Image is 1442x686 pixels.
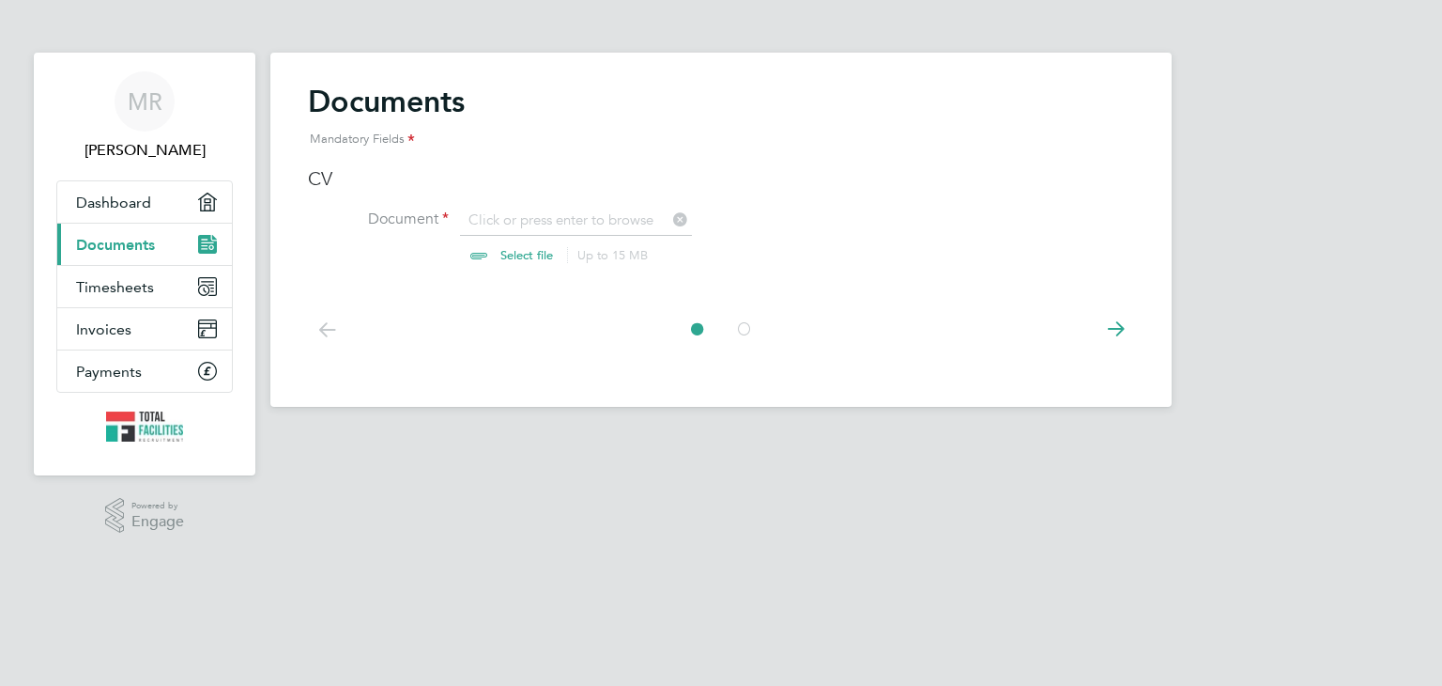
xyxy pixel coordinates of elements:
[56,412,233,442] a: Go to home page
[308,120,1134,159] div: Mandatory Fields
[56,71,233,162] a: MR[PERSON_NAME]
[308,166,1134,191] h3: CV
[106,412,183,442] img: tfrecruitment-logo-retina.png
[105,498,185,534] a: Powered byEngage
[34,53,255,476] nav: Main navigation
[76,278,154,296] span: Timesheets
[128,89,162,114] span: MR
[56,139,233,162] span: Merika Robinson
[57,308,232,350] a: Invoices
[76,320,131,338] span: Invoices
[76,194,151,211] span: Dashboard
[57,224,232,265] a: Documents
[57,181,232,223] a: Dashboard
[308,83,1134,159] h2: Documents
[131,514,184,530] span: Engage
[76,363,142,381] span: Payments
[57,351,232,392] a: Payments
[76,236,155,254] span: Documents
[131,498,184,514] span: Powered by
[308,210,449,229] label: Document
[57,266,232,307] a: Timesheets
